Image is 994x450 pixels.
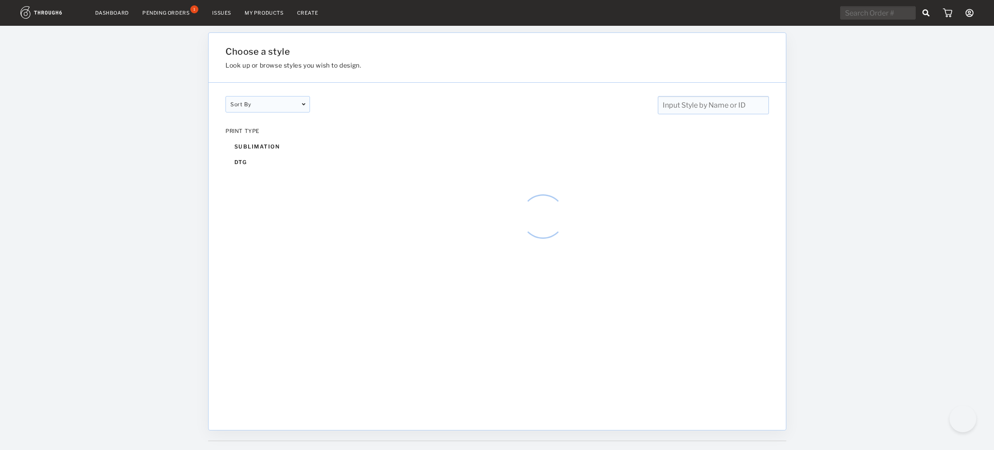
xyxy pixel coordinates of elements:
[190,5,198,13] div: 1
[297,10,318,16] a: Create
[225,154,310,170] div: dtg
[95,10,129,16] a: Dashboard
[142,10,189,16] div: Pending Orders
[943,8,952,17] img: icon_cart.dab5cea1.svg
[225,46,677,57] h1: Choose a style
[212,10,231,16] a: Issues
[950,406,976,432] iframe: Toggle Customer Support
[245,10,284,16] a: My Products
[20,6,82,19] img: logo.1c10ca64.svg
[840,6,916,20] input: Search Order #
[657,96,769,114] input: Input Style by Name or ID
[225,139,310,154] div: sublimation
[142,9,199,17] a: Pending Orders1
[225,61,677,69] h3: Look up or browse styles you wish to design.
[225,96,310,112] div: Sort By
[225,128,310,134] div: PRINT TYPE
